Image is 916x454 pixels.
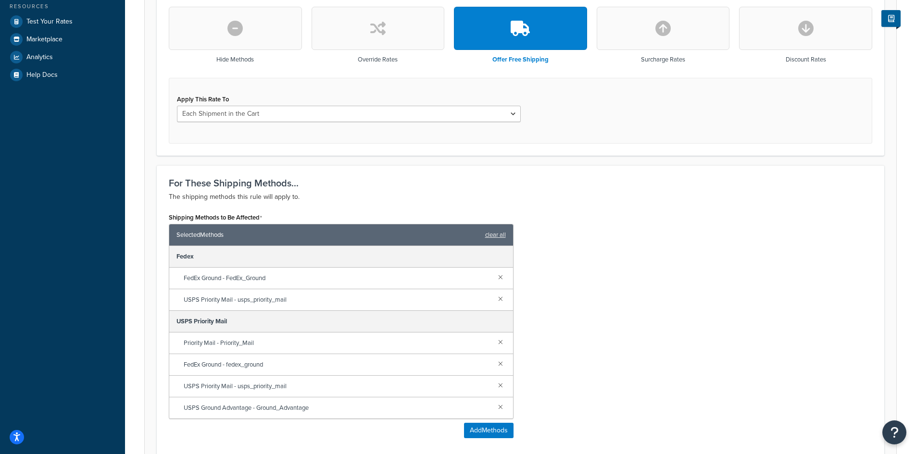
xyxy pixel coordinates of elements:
span: USPS Priority Mail - usps_priority_mail [184,380,490,393]
div: USPS Priority Mail [169,311,513,332]
span: Priority Mail - Priority_Mail [184,336,490,350]
a: Analytics [7,49,118,66]
label: Apply This Rate To [177,96,229,103]
span: Analytics [26,53,53,61]
button: AddMethods [464,423,514,438]
h3: Discount Rates [786,56,826,63]
span: USPS Ground Advantage - Ground_Advantage [184,401,490,415]
span: USPS Priority Mail - usps_priority_mail [184,293,490,307]
a: Help Docs [7,66,118,84]
h3: Offer Free Shipping [492,56,549,63]
span: FedEx Ground - fedex_ground [184,358,490,371]
span: Test Your Rates [26,18,73,26]
h3: Hide Methods [216,56,254,63]
div: Fedex [169,246,513,268]
p: The shipping methods this rule will apply to. [169,191,872,203]
div: Resources [7,2,118,11]
a: Test Your Rates [7,13,118,30]
h3: Override Rates [358,56,398,63]
a: clear all [485,228,506,242]
span: Help Docs [26,71,58,79]
button: Show Help Docs [881,10,901,27]
h3: For These Shipping Methods... [169,178,872,188]
button: Open Resource Center [882,420,906,444]
label: Shipping Methods to Be Affected [169,214,262,221]
span: Marketplace [26,36,63,44]
span: Selected Methods [176,228,480,242]
a: Marketplace [7,31,118,48]
h3: Surcharge Rates [641,56,685,63]
span: FedEx Ground - FedEx_Ground [184,271,490,285]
